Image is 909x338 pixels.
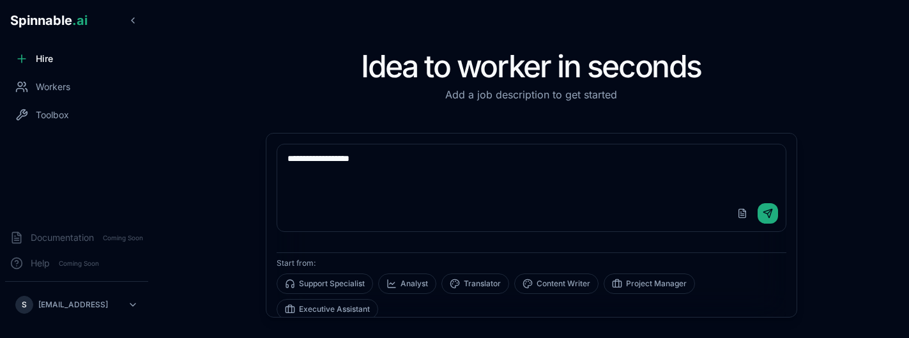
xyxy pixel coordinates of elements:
span: Hire [36,52,53,65]
span: Coming Soon [55,257,103,270]
span: .ai [72,13,88,28]
p: Add a job description to get started [266,87,797,102]
p: [EMAIL_ADDRESS] [38,300,108,310]
button: Support Specialist [277,273,373,294]
button: Executive Assistant [277,299,378,319]
span: Workers [36,81,70,93]
p: Start from: [277,258,786,268]
span: Documentation [31,231,94,244]
button: Translator [441,273,509,294]
button: S[EMAIL_ADDRESS] [10,292,143,318]
span: Help [31,257,50,270]
button: Analyst [378,273,436,294]
span: S [22,300,27,310]
span: Toolbox [36,109,69,121]
button: Project Manager [604,273,695,294]
h1: Idea to worker in seconds [266,51,797,82]
span: Spinnable [10,13,88,28]
button: Content Writer [514,273,599,294]
span: Coming Soon [99,232,147,244]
